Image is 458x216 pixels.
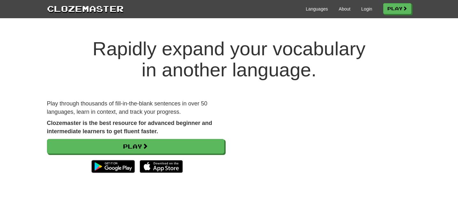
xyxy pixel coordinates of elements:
img: Get it on Google Play [88,157,138,176]
p: Play through thousands of fill-in-the-blank sentences in over 50 languages, learn in context, and... [47,100,224,116]
a: About [339,6,351,12]
a: Clozemaster [47,3,124,14]
a: Languages [306,6,328,12]
img: Download_on_the_App_Store_Badge_US-UK_135x40-25178aeef6eb6b83b96f5f2d004eda3bffbb37122de64afbaef7... [140,160,183,173]
a: Login [361,6,372,12]
a: Play [383,3,411,14]
a: Play [47,139,224,154]
strong: Clozemaster is the best resource for advanced beginner and intermediate learners to get fluent fa... [47,120,212,135]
